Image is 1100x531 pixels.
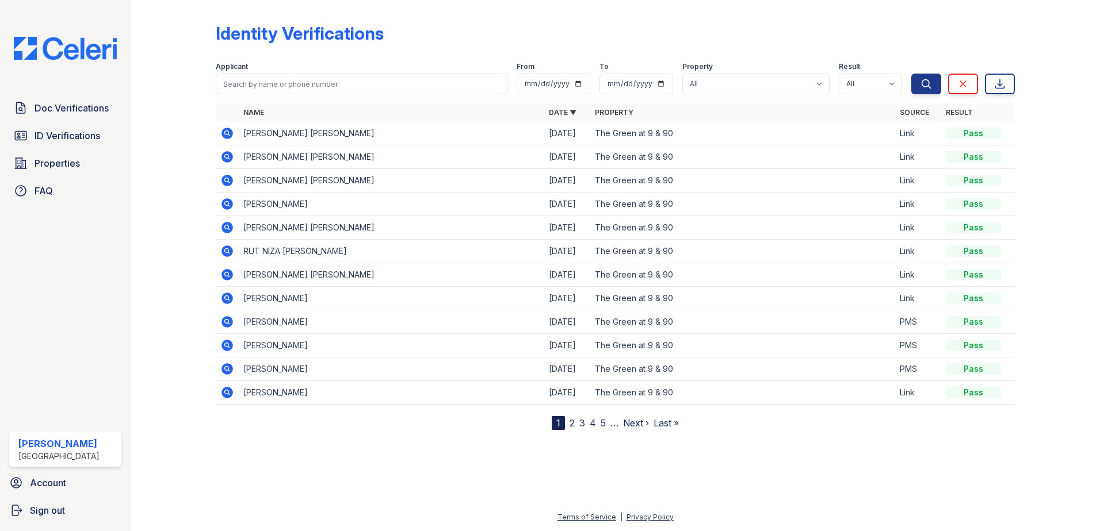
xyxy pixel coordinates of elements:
[5,37,126,60] img: CE_Logo_Blue-a8612792a0a2168367f1c8372b55b34899dd931a85d93a1a3d3e32e68fde9ad4.png
[544,287,590,310] td: [DATE]
[610,416,618,430] span: …
[552,416,565,430] div: 1
[900,108,929,117] a: Source
[590,145,896,169] td: The Green at 9 & 90
[239,263,544,287] td: [PERSON_NAME] [PERSON_NAME]
[946,108,973,117] a: Result
[239,357,544,381] td: [PERSON_NAME]
[946,387,1001,398] div: Pass
[239,381,544,405] td: [PERSON_NAME]
[579,417,585,429] a: 3
[590,357,896,381] td: The Green at 9 & 90
[590,381,896,405] td: The Green at 9 & 90
[895,193,941,216] td: Link
[590,334,896,357] td: The Green at 9 & 90
[35,101,109,115] span: Doc Verifications
[946,340,1001,351] div: Pass
[895,263,941,287] td: Link
[239,145,544,169] td: [PERSON_NAME] [PERSON_NAME]
[895,169,941,193] td: Link
[35,184,53,198] span: FAQ
[590,169,896,193] td: The Green at 9 & 90
[5,499,126,522] a: Sign out
[895,381,941,405] td: Link
[9,124,121,147] a: ID Verifications
[544,145,590,169] td: [DATE]
[239,122,544,145] td: [PERSON_NAME] [PERSON_NAME]
[590,216,896,240] td: The Green at 9 & 90
[601,417,606,429] a: 5
[243,108,264,117] a: Name
[946,175,1001,186] div: Pass
[35,156,80,170] span: Properties
[895,287,941,310] td: Link
[544,381,590,405] td: [DATE]
[239,240,544,263] td: RUT NIZA [PERSON_NAME]
[9,97,121,120] a: Doc Verifications
[590,287,896,310] td: The Green at 9 & 90
[216,62,248,71] label: Applicant
[544,193,590,216] td: [DATE]
[239,169,544,193] td: [PERSON_NAME] [PERSON_NAME]
[544,122,590,145] td: [DATE]
[557,513,616,521] a: Terms of Service
[544,263,590,287] td: [DATE]
[517,62,534,71] label: From
[570,417,575,429] a: 2
[895,334,941,357] td: PMS
[946,363,1001,375] div: Pass
[544,310,590,334] td: [DATE]
[239,334,544,357] td: [PERSON_NAME]
[946,198,1001,210] div: Pass
[590,263,896,287] td: The Green at 9 & 90
[946,269,1001,280] div: Pass
[595,108,633,117] a: Property
[239,216,544,240] td: [PERSON_NAME] [PERSON_NAME]
[239,310,544,334] td: [PERSON_NAME]
[590,240,896,263] td: The Green at 9 & 90
[544,169,590,193] td: [DATE]
[18,437,100,451] div: [PERSON_NAME]
[620,513,622,521] div: |
[216,23,384,44] div: Identity Verifications
[5,471,126,494] a: Account
[549,108,576,117] a: Date ▼
[895,216,941,240] td: Link
[946,151,1001,163] div: Pass
[216,74,507,94] input: Search by name or phone number
[18,451,100,462] div: [GEOGRAPHIC_DATA]
[9,179,121,202] a: FAQ
[946,293,1001,304] div: Pass
[30,503,65,517] span: Sign out
[623,417,649,429] a: Next ›
[239,287,544,310] td: [PERSON_NAME]
[590,417,596,429] a: 4
[9,152,121,175] a: Properties
[590,122,896,145] td: The Green at 9 & 90
[627,513,674,521] a: Privacy Policy
[839,62,860,71] label: Result
[544,240,590,263] td: [DATE]
[30,476,66,490] span: Account
[895,240,941,263] td: Link
[590,193,896,216] td: The Green at 9 & 90
[599,62,609,71] label: To
[895,357,941,381] td: PMS
[895,122,941,145] td: Link
[946,316,1001,328] div: Pass
[946,222,1001,233] div: Pass
[35,129,100,143] span: ID Verifications
[682,62,713,71] label: Property
[946,128,1001,139] div: Pass
[544,357,590,381] td: [DATE]
[239,193,544,216] td: [PERSON_NAME]
[895,310,941,334] td: PMS
[544,334,590,357] td: [DATE]
[654,417,679,429] a: Last »
[544,216,590,240] td: [DATE]
[895,145,941,169] td: Link
[946,245,1001,257] div: Pass
[590,310,896,334] td: The Green at 9 & 90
